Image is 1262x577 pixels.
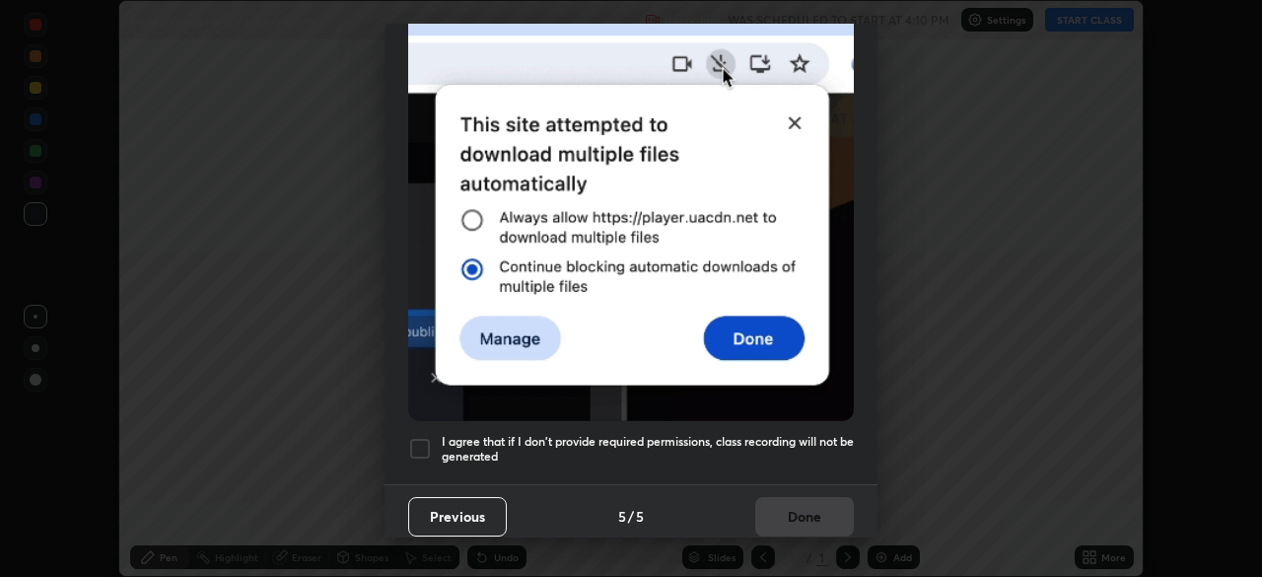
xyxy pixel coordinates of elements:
h4: 5 [636,506,644,527]
h5: I agree that if I don't provide required permissions, class recording will not be generated [442,434,854,465]
h4: / [628,506,634,527]
button: Previous [408,497,507,537]
h4: 5 [618,506,626,527]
